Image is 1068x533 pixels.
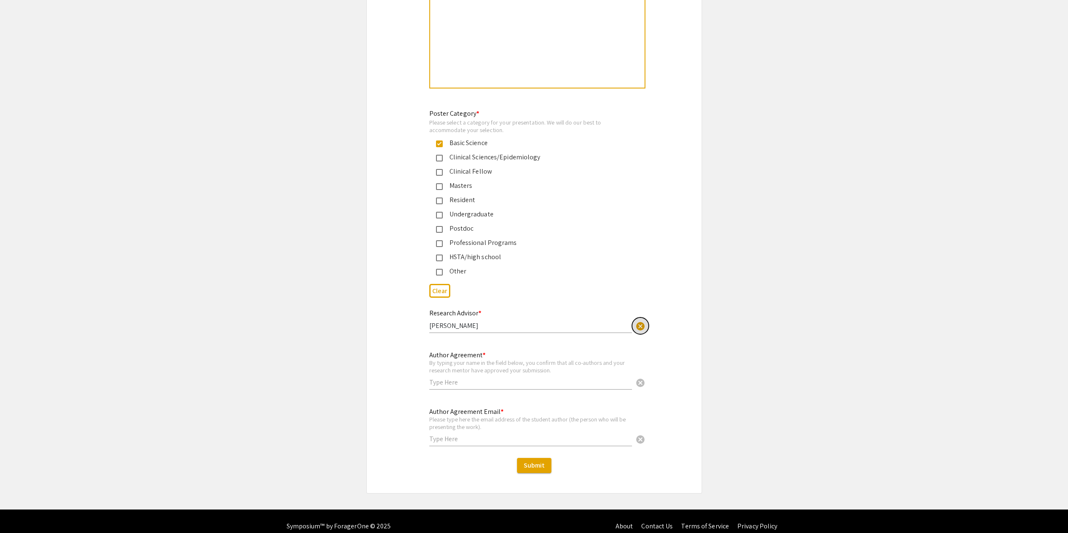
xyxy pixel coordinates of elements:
div: Please select a category for your presentation. We will do our best to accommodate your selection. [429,119,626,133]
mat-label: Research Advisor [429,309,481,317]
button: Submit [517,458,551,473]
a: Terms of Service [681,522,729,530]
button: Clear [632,431,649,447]
span: cancel [635,434,645,445]
span: cancel [635,378,645,388]
input: Type Here [429,378,632,387]
span: cancel [635,321,645,331]
mat-label: Author Agreement [429,351,486,359]
div: Postdoc [443,224,619,234]
mat-label: Author Agreement Email [429,407,504,416]
div: Please type here the email address of the student author (the person who will be presenting the w... [429,416,632,430]
a: Privacy Policy [737,522,777,530]
div: Clinical Fellow [443,166,619,177]
mat-label: Poster Category [429,109,480,118]
a: Contact Us [641,522,673,530]
div: Undergraduate [443,209,619,219]
div: By typing your name in the field below, you confirm that all co-authors and your research mentor ... [429,359,632,374]
div: Masters [443,181,619,191]
div: Resident [443,195,619,205]
div: Basic Science [443,138,619,148]
div: Other [443,266,619,276]
button: Clear [429,284,450,298]
input: Type Here [429,434,632,443]
input: Type Here [429,321,632,330]
button: Clear [632,317,649,334]
button: Clear [632,374,649,391]
iframe: Chat [6,495,36,527]
a: About [616,522,633,530]
span: Submit [524,461,545,470]
div: HSTA/high school [443,252,619,262]
div: Clinical Sciences/Epidemiology [443,152,619,162]
div: Professional Programs [443,238,619,248]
